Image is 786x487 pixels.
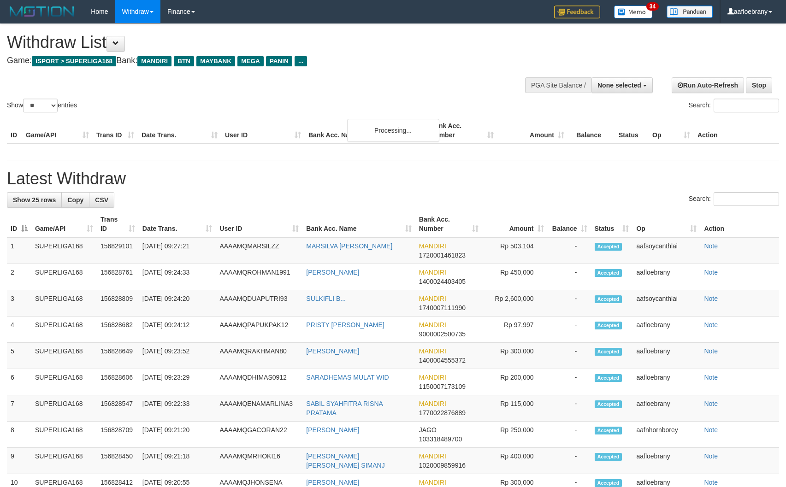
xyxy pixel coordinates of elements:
[482,395,548,422] td: Rp 115,000
[615,117,649,144] th: Status
[649,117,694,144] th: Op
[31,422,97,448] td: SUPERLIGA168
[632,343,700,369] td: aafloebrany
[138,117,221,144] th: Date Trans.
[714,192,779,206] input: Search:
[31,395,97,422] td: SUPERLIGA168
[632,317,700,343] td: aafloebrany
[419,426,437,434] span: JAGO
[419,452,446,460] span: MANDIRI
[595,348,622,356] span: Accepted
[595,374,622,382] span: Accepted
[216,395,302,422] td: AAAAMQENAMARLINA3
[419,400,446,407] span: MANDIRI
[31,369,97,395] td: SUPERLIGA168
[306,426,359,434] a: [PERSON_NAME]
[704,347,718,355] a: Note
[139,211,216,237] th: Date Trans.: activate to sort column ascending
[7,170,779,188] h1: Latest Withdraw
[482,422,548,448] td: Rp 250,000
[704,452,718,460] a: Note
[632,264,700,290] td: aafloebrany
[7,264,31,290] td: 2
[595,453,622,461] span: Accepted
[139,290,216,317] td: [DATE] 09:24:20
[7,211,31,237] th: ID: activate to sort column descending
[714,99,779,112] input: Search:
[419,269,446,276] span: MANDIRI
[419,462,466,469] span: Copy 1020009859916 to clipboard
[548,369,591,395] td: -
[7,395,31,422] td: 7
[7,290,31,317] td: 3
[632,237,700,264] td: aafsoycanthlai
[548,422,591,448] td: -
[667,6,713,18] img: panduan.png
[216,264,302,290] td: AAAAMQROHMAN1991
[139,264,216,290] td: [DATE] 09:24:33
[97,343,139,369] td: 156828649
[295,56,307,66] span: ...
[137,56,171,66] span: MANDIRI
[139,369,216,395] td: [DATE] 09:23:29
[97,237,139,264] td: 156829101
[427,117,497,144] th: Bank Acc. Number
[7,56,515,65] h4: Game: Bank:
[689,99,779,112] label: Search:
[7,5,77,18] img: MOTION_logo.png
[482,317,548,343] td: Rp 97,997
[139,395,216,422] td: [DATE] 09:22:33
[306,347,359,355] a: [PERSON_NAME]
[97,448,139,474] td: 156828450
[548,448,591,474] td: -
[306,400,383,417] a: SABIL SYAHFITRA RISNA PRATAMA
[31,290,97,317] td: SUPERLIGA168
[7,448,31,474] td: 9
[597,82,641,89] span: None selected
[632,448,700,474] td: aafloebrany
[482,237,548,264] td: Rp 503,104
[419,409,466,417] span: Copy 1770022876889 to clipboard
[694,117,779,144] th: Action
[704,479,718,486] a: Note
[216,448,302,474] td: AAAAMQMRHOKI16
[591,211,633,237] th: Status: activate to sort column ascending
[89,192,114,208] a: CSV
[595,479,622,487] span: Accepted
[419,304,466,311] span: Copy 1740007111990 to clipboard
[139,343,216,369] td: [DATE] 09:23:52
[139,422,216,448] td: [DATE] 09:21:20
[31,317,97,343] td: SUPERLIGA168
[591,77,653,93] button: None selected
[746,77,772,93] a: Stop
[216,343,302,369] td: AAAAMQRAKHMAN80
[548,237,591,264] td: -
[31,343,97,369] td: SUPERLIGA168
[174,56,194,66] span: BTN
[306,452,384,469] a: [PERSON_NAME] [PERSON_NAME] SIMANJ
[419,295,446,302] span: MANDIRI
[306,269,359,276] a: [PERSON_NAME]
[700,211,779,237] th: Action
[419,278,466,285] span: Copy 1400024403405 to clipboard
[67,196,83,204] span: Copy
[525,77,591,93] div: PGA Site Balance /
[482,343,548,369] td: Rp 300,000
[93,117,138,144] th: Trans ID
[646,2,659,11] span: 34
[306,479,359,486] a: [PERSON_NAME]
[7,369,31,395] td: 6
[595,295,622,303] span: Accepted
[419,321,446,329] span: MANDIRI
[672,77,744,93] a: Run Auto-Refresh
[97,369,139,395] td: 156828606
[7,317,31,343] td: 4
[704,321,718,329] a: Note
[548,290,591,317] td: -
[632,211,700,237] th: Op: activate to sort column ascending
[216,317,302,343] td: AAAAMQPAPUKPAK12
[548,317,591,343] td: -
[704,295,718,302] a: Note
[97,422,139,448] td: 156828709
[568,117,615,144] th: Balance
